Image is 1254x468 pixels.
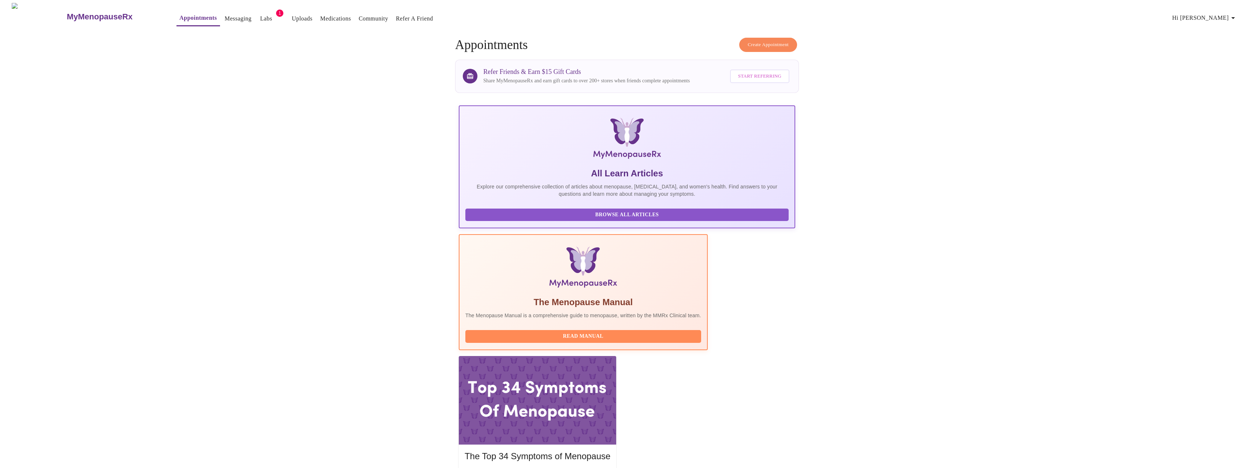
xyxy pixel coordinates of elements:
button: Appointments [176,11,220,26]
button: Refer a Friend [393,11,436,26]
a: Messaging [225,14,252,24]
a: Start Referring [728,66,791,87]
a: Labs [260,14,272,24]
button: Create Appointment [739,38,797,52]
button: Messaging [222,11,254,26]
span: Create Appointment [748,41,789,49]
h3: Refer Friends & Earn $15 Gift Cards [483,68,690,76]
p: Explore our comprehensive collection of articles about menopause, [MEDICAL_DATA], and women's hea... [465,183,789,198]
button: Medications [317,11,354,26]
button: Uploads [289,11,316,26]
span: Read Manual [473,332,694,341]
p: The Menopause Manual is a comprehensive guide to menopause, written by the MMRx Clinical team. [465,312,701,319]
a: Refer a Friend [396,14,433,24]
a: Read Manual [465,333,703,339]
span: Browse All Articles [473,210,781,220]
button: Community [356,11,391,26]
a: MyMenopauseRx [66,4,162,30]
a: Uploads [292,14,313,24]
button: Start Referring [730,70,789,83]
span: Start Referring [738,72,781,81]
span: Hi [PERSON_NAME] [1172,13,1238,23]
button: Browse All Articles [465,209,789,221]
img: MyMenopauseRx Logo [12,3,66,30]
h5: All Learn Articles [465,168,789,179]
button: Hi [PERSON_NAME] [1169,11,1240,25]
a: Community [359,14,388,24]
a: Appointments [179,13,217,23]
h5: The Top 34 Symptoms of Menopause [465,450,610,462]
a: Medications [320,14,351,24]
button: Read Manual [465,330,701,343]
h4: Appointments [455,38,799,52]
p: Share MyMenopauseRx and earn gift cards to over 200+ stores when friends complete appointments [483,77,690,85]
button: Labs [254,11,278,26]
img: MyMenopauseRx Logo [516,118,738,162]
img: Menopause Manual [503,247,663,291]
a: Browse All Articles [465,211,790,217]
span: 1 [276,10,283,17]
h3: MyMenopauseRx [67,12,133,22]
h5: The Menopause Manual [465,296,701,308]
